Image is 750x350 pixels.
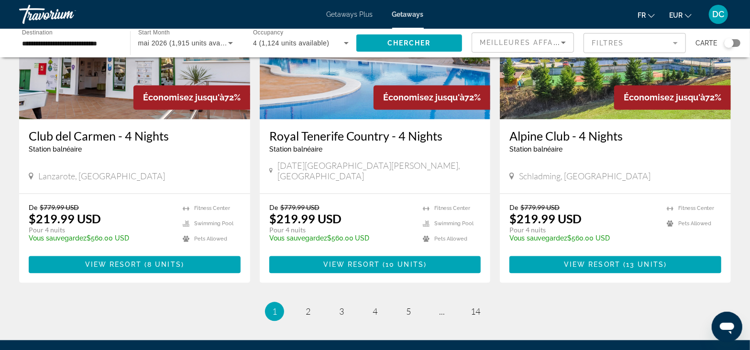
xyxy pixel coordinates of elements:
[147,261,181,268] span: 8 units
[584,33,686,54] button: Filter
[638,11,646,19] span: fr
[678,205,714,211] span: Fitness Center
[509,145,562,153] span: Station balnéaire
[269,145,322,153] span: Station balnéaire
[133,85,250,109] div: 72%
[706,4,731,24] button: User Menu
[669,8,692,22] button: Change currency
[564,261,620,268] span: View Resort
[480,37,566,48] mat-select: Sort by
[620,261,667,268] span: ( )
[143,92,224,102] span: Économisez jusqu'à
[323,261,380,268] span: View Resort
[269,211,342,226] p: $219.99 USD
[509,234,657,242] p: $560.00 USD
[40,203,79,211] span: $779.99 USD
[269,226,414,234] p: Pour 4 nuits
[19,2,115,27] a: Travorium
[253,30,283,36] span: Occupancy
[695,36,717,50] span: Carte
[253,39,330,47] span: 4 (1,124 units available)
[194,205,230,211] span: Fitness Center
[194,236,227,242] span: Pets Allowed
[29,256,241,273] button: View Resort(8 units)
[509,226,657,234] p: Pour 4 nuits
[356,34,463,52] button: Chercher
[509,234,567,242] span: Vous sauvegardez
[509,203,518,211] span: De
[269,234,327,242] span: Vous sauvegardez
[373,306,377,317] span: 4
[509,129,721,143] a: Alpine Club - 4 Nights
[669,11,683,19] span: EUR
[277,160,481,181] span: [DATE][GEOGRAPHIC_DATA][PERSON_NAME], [GEOGRAPHIC_DATA]
[387,39,431,47] span: Chercher
[638,8,655,22] button: Change language
[280,203,320,211] span: $779.99 USD
[678,220,711,227] span: Pets Allowed
[29,234,87,242] span: Vous sauvegardez
[269,129,481,143] a: Royal Tenerife Country - 4 Nights
[339,306,344,317] span: 3
[269,203,278,211] span: De
[272,306,277,317] span: 1
[19,302,731,321] nav: Pagination
[22,29,53,35] span: Destination
[306,306,310,317] span: 2
[29,226,173,234] p: Pour 4 nuits
[29,203,37,211] span: De
[712,312,742,342] iframe: Button to launch messaging window
[520,203,560,211] span: $779.99 USD
[434,236,467,242] span: Pets Allowed
[439,306,445,317] span: ...
[406,306,411,317] span: 5
[471,306,480,317] span: 14
[509,211,582,226] p: $219.99 USD
[624,92,705,102] span: Économisez jusqu'à
[194,220,233,227] span: Swimming Pool
[29,145,82,153] span: Station balnéaire
[434,220,474,227] span: Swimming Pool
[509,256,721,273] button: View Resort(13 units)
[269,256,481,273] button: View Resort(10 units)
[138,30,170,36] span: Start Month
[138,39,240,47] span: mai 2026 (1,915 units available)
[327,11,373,18] a: Getaways Plus
[519,171,651,181] span: Schladming, [GEOGRAPHIC_DATA]
[713,10,725,19] span: DC
[626,261,664,268] span: 13 units
[29,211,101,226] p: $219.99 USD
[38,171,165,181] span: Lanzarote, [GEOGRAPHIC_DATA]
[383,92,464,102] span: Économisez jusqu'à
[85,261,142,268] span: View Resort
[614,85,731,109] div: 72%
[392,11,424,18] a: Getaways
[434,205,470,211] span: Fitness Center
[386,261,424,268] span: 10 units
[380,261,427,268] span: ( )
[480,39,572,46] span: Meilleures affaires
[269,234,414,242] p: $560.00 USD
[29,129,241,143] a: Club del Carmen - 4 Nights
[142,261,184,268] span: ( )
[374,85,490,109] div: 72%
[29,234,173,242] p: $560.00 USD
